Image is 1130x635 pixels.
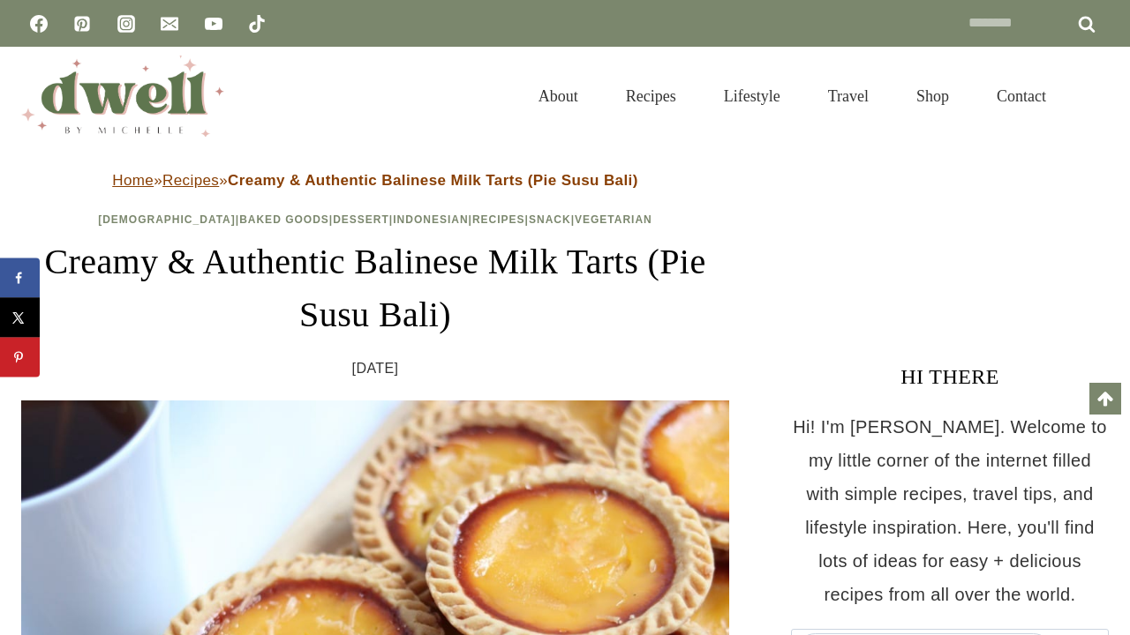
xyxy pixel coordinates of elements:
a: Baked Goods [239,213,329,226]
a: Contact [973,65,1070,127]
span: » » [112,172,638,189]
p: Hi! I'm [PERSON_NAME]. Welcome to my little corner of the internet filled with simple recipes, tr... [791,410,1109,611]
time: [DATE] [352,355,399,382]
a: Email [152,6,187,41]
a: Recipes [602,65,700,127]
button: View Search Form [1079,81,1109,111]
a: Recipes [472,213,525,226]
a: Facebook [21,6,56,41]
a: YouTube [196,6,231,41]
a: Scroll to top [1089,383,1121,415]
a: Dessert [333,213,389,226]
a: Vegetarian [575,213,652,226]
nav: Primary Navigation [515,65,1070,127]
a: Instagram [109,6,144,41]
a: About [515,65,602,127]
a: Snack [529,213,571,226]
span: | | | | | | [98,213,652,226]
a: [DEMOGRAPHIC_DATA] [98,213,236,226]
a: Travel [804,65,893,127]
a: Recipes [162,172,219,189]
strong: Creamy & Authentic Balinese Milk Tarts (Pie Susu Bali) [228,172,638,189]
a: Lifestyle [700,65,804,127]
a: Home [112,172,154,189]
a: Indonesian [393,213,468,226]
img: DWELL by michelle [21,56,224,137]
h3: HI THERE [791,361,1109,392]
a: TikTok [239,6,275,41]
a: Pinterest [64,6,100,41]
h1: Creamy & Authentic Balinese Milk Tarts (Pie Susu Bali) [21,235,729,341]
a: Shop [893,65,973,127]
